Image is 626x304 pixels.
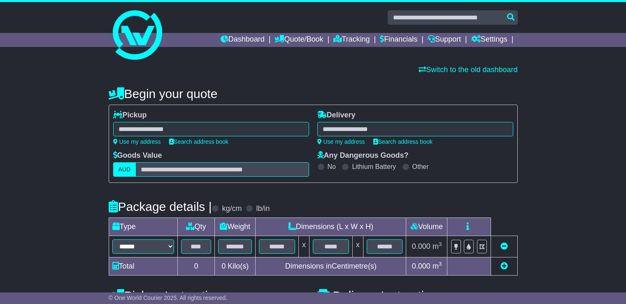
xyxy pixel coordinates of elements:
[317,111,356,120] label: Delivery
[113,111,147,120] label: Pickup
[109,289,309,302] h4: Pickup Instructions
[352,236,363,257] td: x
[433,242,442,250] span: m
[471,33,507,47] a: Settings
[373,138,433,145] a: Search address book
[333,33,370,47] a: Tracking
[419,65,517,74] a: Switch to the old dashboard
[317,289,518,302] h4: Delivery Instructions
[256,218,406,236] td: Dimensions (L x W x H)
[428,33,461,47] a: Support
[256,257,406,276] td: Dimensions in Centimetre(s)
[412,163,429,171] label: Other
[109,295,228,301] span: © One World Courier 2025. All rights reserved.
[500,242,508,250] a: Remove this item
[317,138,365,145] a: Use my address
[317,151,409,160] label: Any Dangerous Goods?
[113,151,162,160] label: Goods Value
[113,162,136,177] label: AUD
[109,218,177,236] td: Type
[406,218,447,236] td: Volume
[439,241,442,247] sup: 3
[298,236,309,257] td: x
[169,138,228,145] a: Search address book
[222,204,242,213] label: kg/cm
[328,163,336,171] label: No
[412,262,431,270] span: 0.000
[221,33,265,47] a: Dashboard
[109,200,212,213] h4: Package details |
[113,138,161,145] a: Use my address
[221,262,226,270] span: 0
[352,163,396,171] label: Lithium Battery
[177,257,215,276] td: 0
[177,218,215,236] td: Qty
[380,33,417,47] a: Financials
[433,262,442,270] span: m
[109,257,177,276] td: Total
[215,257,256,276] td: Kilo(s)
[275,33,323,47] a: Quote/Book
[109,87,518,101] h4: Begin your quote
[215,218,256,236] td: Weight
[439,261,442,267] sup: 3
[500,262,508,270] a: Add new item
[256,204,270,213] label: lb/in
[412,242,431,250] span: 0.000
